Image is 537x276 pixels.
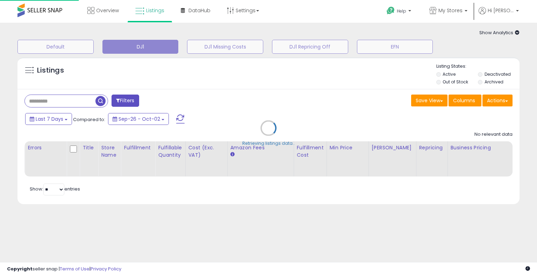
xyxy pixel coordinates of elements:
[272,40,348,54] button: DJ1 Repricing Off
[91,266,121,272] a: Privacy Policy
[187,40,263,54] button: DJ1 Missing Costs
[146,7,164,14] span: Listings
[479,29,520,36] span: Show Analytics
[7,266,33,272] strong: Copyright
[381,1,418,23] a: Help
[397,8,406,14] span: Help
[242,140,295,147] div: Retrieving listings data..
[438,7,463,14] span: My Stores
[488,7,514,14] span: Hi [PERSON_NAME]
[479,7,519,23] a: Hi [PERSON_NAME]
[17,40,94,54] button: Default
[357,40,433,54] button: EFN
[386,6,395,15] i: Get Help
[7,266,121,273] div: seller snap | |
[102,40,179,54] button: DJ1
[96,7,119,14] span: Overview
[60,266,89,272] a: Terms of Use
[188,7,210,14] span: DataHub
